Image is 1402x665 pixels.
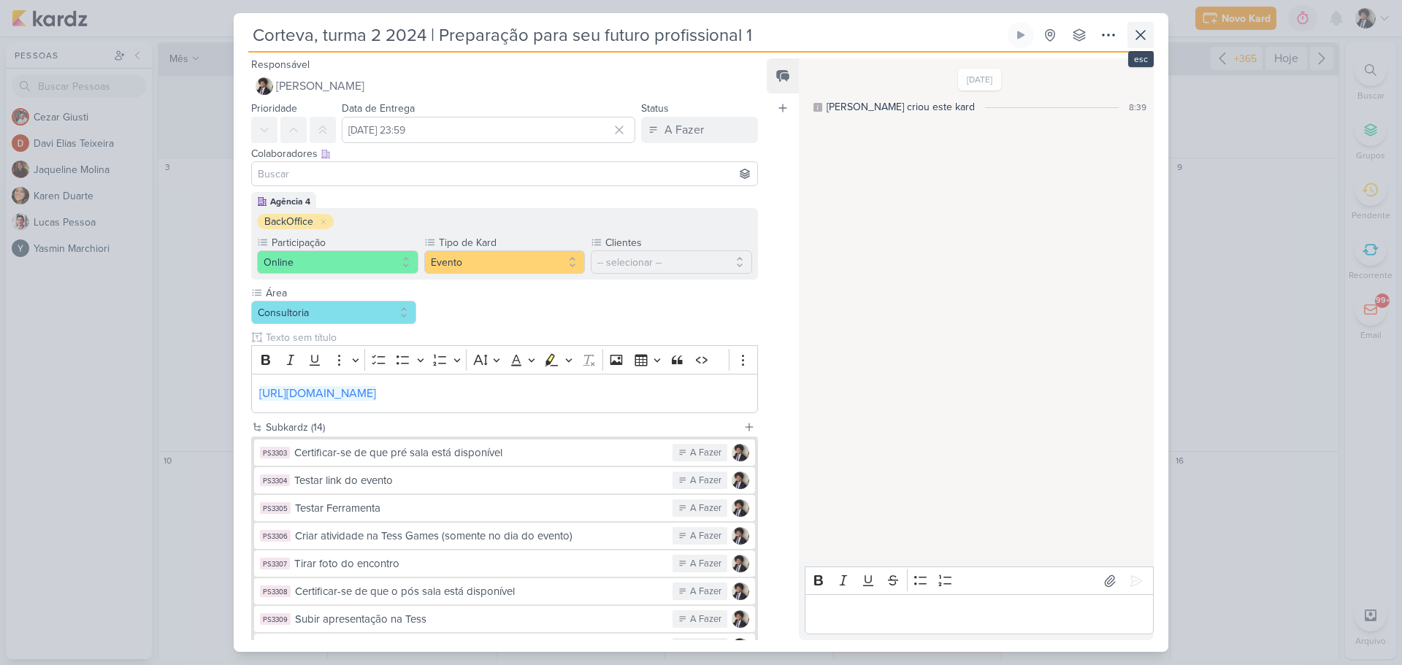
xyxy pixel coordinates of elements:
button: Consultoria [251,301,416,324]
div: Colaboradores [251,146,758,161]
img: Pedro Luahn Simões [732,638,749,656]
div: A Fazer [690,501,721,516]
div: Editor toolbar [805,566,1154,595]
div: Subkardz (14) [266,420,738,435]
div: PS3306 [260,530,291,542]
div: Agência 4 [270,195,310,208]
div: PS3307 [260,558,290,569]
div: Testar link do evento [294,472,665,489]
button: Evento [424,250,586,274]
div: 8:39 [1129,101,1146,114]
label: Área [264,285,416,301]
label: Data de Entrega [342,102,415,115]
div: Editor editing area: main [805,594,1154,634]
div: Criar atividade na Tess Games (somente no dia do evento) [295,528,665,545]
div: PS3308 [260,585,291,597]
img: Pedro Luahn Simões [256,77,273,95]
div: A Fazer [690,557,721,572]
div: Subir Gravação na Tess [293,639,665,656]
div: PS3303 [260,447,290,458]
button: PS3307 Tirar foto do encontro A Fazer [254,550,755,577]
div: A Fazer [690,640,721,655]
div: Certificar-se de que pré sala está disponível [294,445,665,461]
img: Pedro Luahn Simões [732,472,749,489]
div: A Fazer [690,474,721,488]
label: Prioridade [251,102,297,115]
button: PS3305 Testar Ferramenta A Fazer [254,495,755,521]
button: Online [257,250,418,274]
img: Pedro Luahn Simões [732,444,749,461]
div: PS3309 [260,613,291,625]
button: Subir Gravação na Tess A Fazer [254,634,755,660]
div: A Fazer [690,529,721,544]
div: Ligar relógio [1015,29,1027,41]
img: Pedro Luahn Simões [732,610,749,628]
div: [PERSON_NAME] criou este kard [827,99,975,115]
input: Texto sem título [263,330,758,345]
img: Pedro Luahn Simões [732,499,749,517]
img: Pedro Luahn Simões [732,555,749,572]
input: Buscar [255,165,754,182]
label: Status [641,102,669,115]
input: Kard Sem Título [248,22,1005,48]
button: A Fazer [641,117,758,143]
div: Editor toolbar [251,345,758,374]
div: Tirar foto do encontro [294,556,665,572]
span: [PERSON_NAME] [276,77,364,95]
button: PS3303 Certificar-se de que pré sala está disponível A Fazer [254,439,755,466]
button: PS3309 Subir apresentação na Tess A Fazer [254,606,755,632]
div: A Fazer [664,121,704,139]
img: Pedro Luahn Simões [732,527,749,545]
div: PS3304 [260,474,290,486]
a: [URL][DOMAIN_NAME] [259,386,376,401]
button: PS3304 Testar link do evento A Fazer [254,467,755,493]
label: Participação [270,235,418,250]
label: Clientes [604,235,752,250]
label: Tipo de Kard [437,235,586,250]
div: A Fazer [690,585,721,599]
button: [PERSON_NAME] [251,73,758,99]
div: A Fazer [690,612,721,627]
button: -- selecionar -- [591,250,752,274]
div: A Fazer [690,446,721,461]
div: Testar Ferramenta [295,500,665,517]
div: PS3305 [260,502,291,514]
div: Editor editing area: main [251,374,758,414]
button: PS3308 Certificar-se de que o pós sala está disponível A Fazer [254,578,755,604]
input: Select a date [342,117,635,143]
div: Subir apresentação na Tess [295,611,665,628]
div: Certificar-se de que o pós sala está disponível [295,583,665,600]
button: PS3306 Criar atividade na Tess Games (somente no dia do evento) A Fazer [254,523,755,549]
div: BackOffice [264,214,313,229]
label: Responsável [251,58,310,71]
div: esc [1128,51,1154,67]
img: Pedro Luahn Simões [732,583,749,600]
